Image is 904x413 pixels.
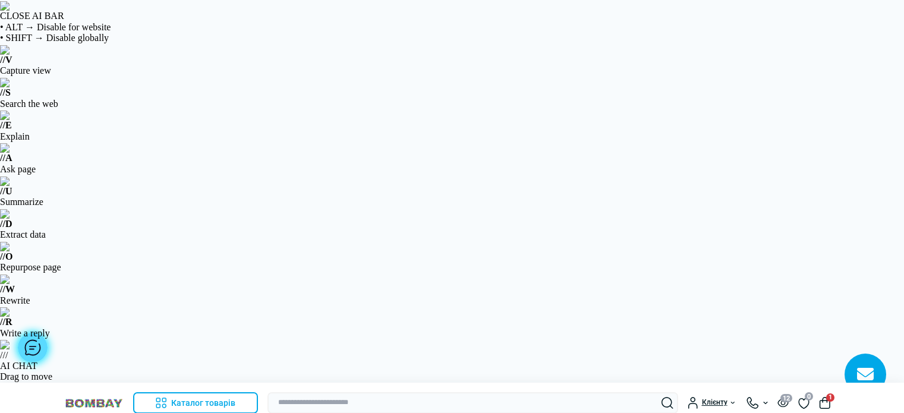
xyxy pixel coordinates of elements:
[798,396,809,409] a: 0
[777,398,789,408] button: 12
[826,393,834,402] span: 1
[64,398,124,409] img: BOMBAY
[819,397,831,409] button: 1
[805,392,813,401] span: 0
[662,397,673,409] button: Search
[780,394,792,402] span: 12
